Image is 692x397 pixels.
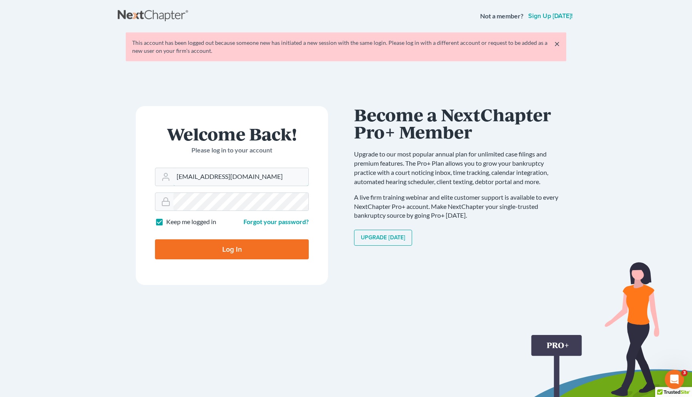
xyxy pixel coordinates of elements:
h1: Become a NextChapter Pro+ Member [354,106,566,140]
a: × [554,39,560,48]
h1: Welcome Back! [155,125,309,142]
p: Please log in to your account [155,146,309,155]
a: Upgrade [DATE] [354,230,412,246]
a: Forgot your password? [243,218,309,225]
input: Email Address [173,168,308,186]
strong: Not a member? [480,12,523,21]
p: A live firm training webinar and elite customer support is available to every NextChapter Pro+ ac... [354,193,566,221]
span: 3 [681,370,688,376]
div: This account has been logged out because someone new has initiated a new session with the same lo... [132,39,560,55]
input: Log In [155,239,309,259]
a: Sign up [DATE]! [527,13,574,19]
iframe: Intercom live chat [665,370,684,389]
label: Keep me logged in [166,217,216,227]
p: Upgrade to our most popular annual plan for unlimited case filings and premium features. The Pro+... [354,150,566,186]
